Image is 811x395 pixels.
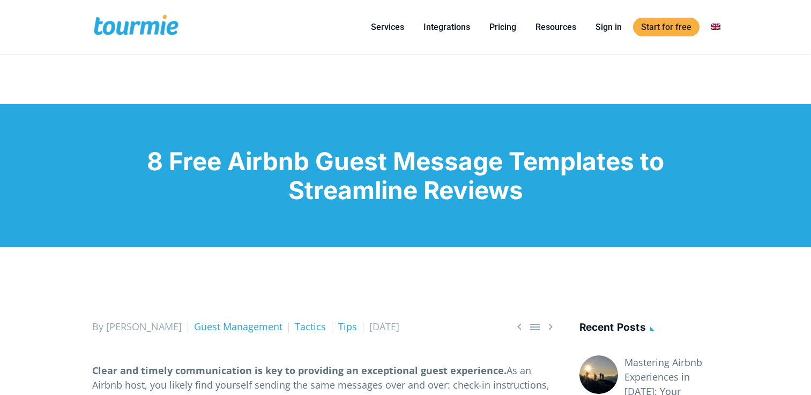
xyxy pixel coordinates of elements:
[92,147,719,204] h1: 8 Free Airbnb Guest Message Templates to Streamline Reviews
[529,320,541,333] a: 
[369,320,399,333] span: [DATE]
[513,320,526,333] span: Previous post
[92,364,507,377] strong: Clear and timely communication is key to providing an exceptional guest experience.
[544,320,557,333] a: 
[92,320,182,333] span: By [PERSON_NAME]
[579,320,719,337] h4: Recent posts
[481,20,524,34] a: Pricing
[633,18,700,36] a: Start for free
[544,320,557,333] span: Next post
[338,320,357,333] a: Tips
[363,20,412,34] a: Services
[415,20,478,34] a: Integrations
[587,20,630,34] a: Sign in
[295,320,326,333] a: Tactics
[194,320,282,333] a: Guest Management
[513,320,526,333] a: 
[527,20,584,34] a: Resources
